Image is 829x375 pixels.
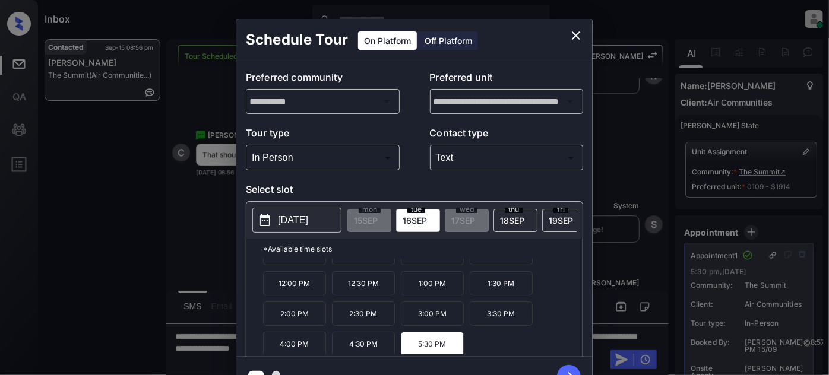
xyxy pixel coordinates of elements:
p: 5:30 PM [401,332,464,356]
span: thu [505,206,523,213]
p: 3:00 PM [401,301,464,326]
span: tue [407,206,425,213]
p: 3:30 PM [470,301,533,326]
button: [DATE] [252,208,341,233]
p: 4:30 PM [332,332,395,356]
span: 18 SEP [500,215,524,225]
span: 19 SEP [549,215,573,225]
p: 2:30 PM [332,301,395,326]
button: close [564,24,588,47]
p: Tour type [246,126,400,145]
h2: Schedule Tour [236,19,357,61]
div: On Platform [358,31,417,50]
p: 4:00 PM [263,332,326,356]
p: 12:30 PM [332,271,395,295]
div: Off Platform [419,31,478,50]
div: date-select [542,209,586,232]
div: Text [433,148,581,167]
p: [DATE] [278,213,308,227]
div: In Person [249,148,397,167]
div: date-select [396,209,440,232]
p: 12:00 PM [263,271,326,295]
span: fri [553,206,568,213]
p: Preferred community [246,70,400,89]
div: date-select [493,209,537,232]
p: 1:00 PM [401,271,464,295]
span: 16 SEP [403,215,427,225]
p: 1:30 PM [470,271,533,295]
p: Select slot [246,182,583,201]
p: Contact type [430,126,584,145]
p: *Available time slots [263,239,583,259]
p: 2:00 PM [263,301,326,326]
p: Preferred unit [430,70,584,89]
